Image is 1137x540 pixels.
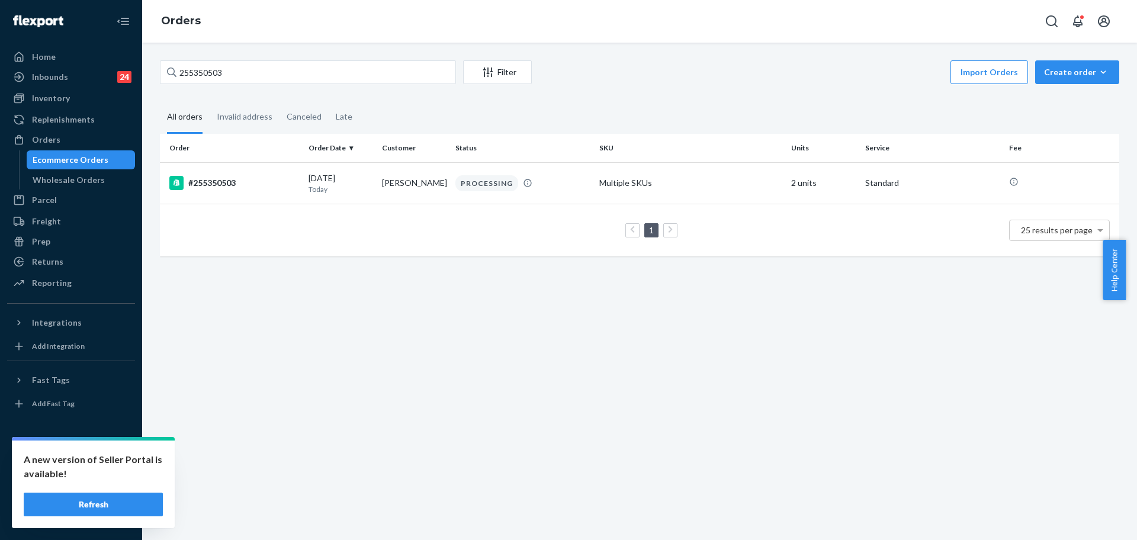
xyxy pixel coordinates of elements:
th: Service [860,134,1004,162]
div: Filter [464,66,531,78]
a: Page 1 is your current page [647,225,656,235]
p: A new version of Seller Portal is available! [24,452,163,481]
div: Parcel [32,194,57,206]
a: Replenishments [7,110,135,129]
button: Import Orders [950,60,1028,84]
a: Reporting [7,274,135,292]
div: Inbounds [32,71,68,83]
div: Fast Tags [32,374,70,386]
a: Settings [7,446,135,465]
p: Today [309,184,372,194]
a: Orders [161,14,201,27]
div: Home [32,51,56,63]
a: Add Integration [7,337,135,356]
button: Fast Tags [7,371,135,390]
button: Help Center [1103,240,1126,300]
a: Freight [7,212,135,231]
a: Parcel [7,191,135,210]
div: Inventory [32,92,70,104]
a: Talk to Support [7,467,135,486]
input: Search orders [160,60,456,84]
div: [DATE] [309,172,372,194]
a: Returns [7,252,135,271]
div: Ecommerce Orders [33,154,108,166]
div: Orders [32,134,60,146]
div: Invalid address [217,101,272,132]
a: Help Center [7,487,135,506]
p: Standard [865,177,1000,189]
a: Ecommerce Orders [27,150,136,169]
div: Prep [32,236,50,247]
button: Give Feedback [7,507,135,526]
th: Order [160,134,304,162]
div: All orders [167,101,203,134]
th: Fee [1004,134,1119,162]
div: Create order [1044,66,1110,78]
a: Prep [7,232,135,251]
button: Open notifications [1066,9,1090,33]
a: Add Fast Tag [7,394,135,413]
div: 24 [117,71,131,83]
div: Customer [382,143,446,153]
th: Units [786,134,860,162]
td: 2 units [786,162,860,204]
ol: breadcrumbs [152,4,210,38]
div: Late [336,101,352,132]
button: Close Navigation [111,9,135,33]
div: #255350503 [169,176,299,190]
td: Multiple SKUs [595,162,786,204]
div: Wholesale Orders [33,174,105,186]
th: Order Date [304,134,377,162]
a: Inventory [7,89,135,108]
a: Inbounds24 [7,67,135,86]
img: Flexport logo [13,15,63,27]
div: PROCESSING [455,175,518,191]
button: Refresh [24,493,163,516]
th: SKU [595,134,786,162]
a: Wholesale Orders [27,171,136,189]
div: Returns [32,256,63,268]
a: Home [7,47,135,66]
td: [PERSON_NAME] [377,162,451,204]
div: Add Fast Tag [32,398,75,409]
div: Replenishments [32,114,95,126]
button: Open Search Box [1040,9,1064,33]
button: Integrations [7,313,135,332]
div: Reporting [32,277,72,289]
div: Integrations [32,317,82,329]
button: Filter [463,60,532,84]
button: Open account menu [1092,9,1116,33]
th: Status [451,134,595,162]
div: Add Integration [32,341,85,351]
button: Create order [1035,60,1119,84]
a: Orders [7,130,135,149]
span: 25 results per page [1021,225,1093,235]
div: Canceled [287,101,322,132]
div: Freight [32,216,61,227]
